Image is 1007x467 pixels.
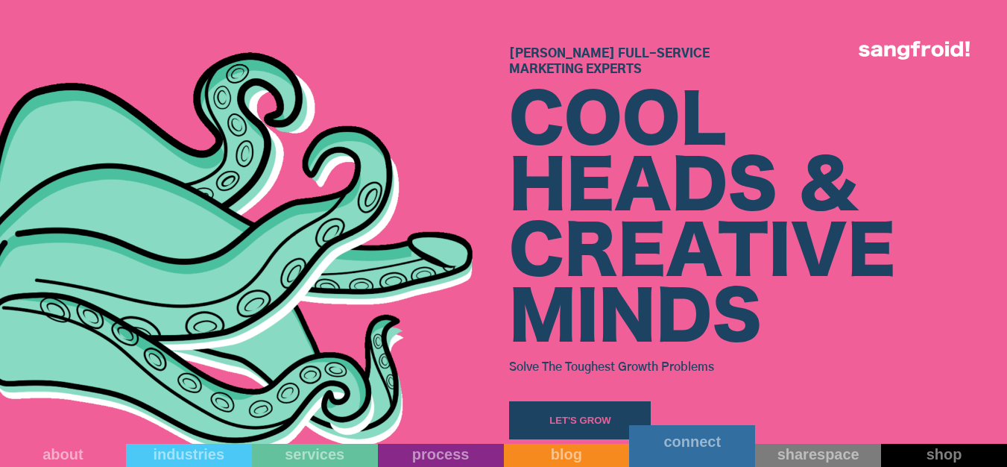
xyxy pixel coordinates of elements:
div: process [378,445,504,463]
div: shop [881,445,1007,463]
h3: Solve The Toughest Growth Problems [509,355,1007,377]
div: COOL HEADS & CREATIVE MINDS [509,90,1007,352]
img: logo [859,41,970,60]
div: sharespace [755,445,881,463]
div: blog [504,445,630,463]
a: sharespace [755,444,881,467]
a: shop [881,444,1007,467]
a: industries [126,444,252,467]
div: services [252,445,378,463]
a: Let's Grow [509,401,651,439]
a: connect [629,425,755,467]
h1: [PERSON_NAME] Full-Service Marketing Experts [509,46,1007,78]
div: Let's Grow [549,413,611,428]
div: connect [629,433,755,451]
div: industries [126,445,252,463]
a: services [252,444,378,467]
a: process [378,444,504,467]
a: blog [504,444,630,467]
